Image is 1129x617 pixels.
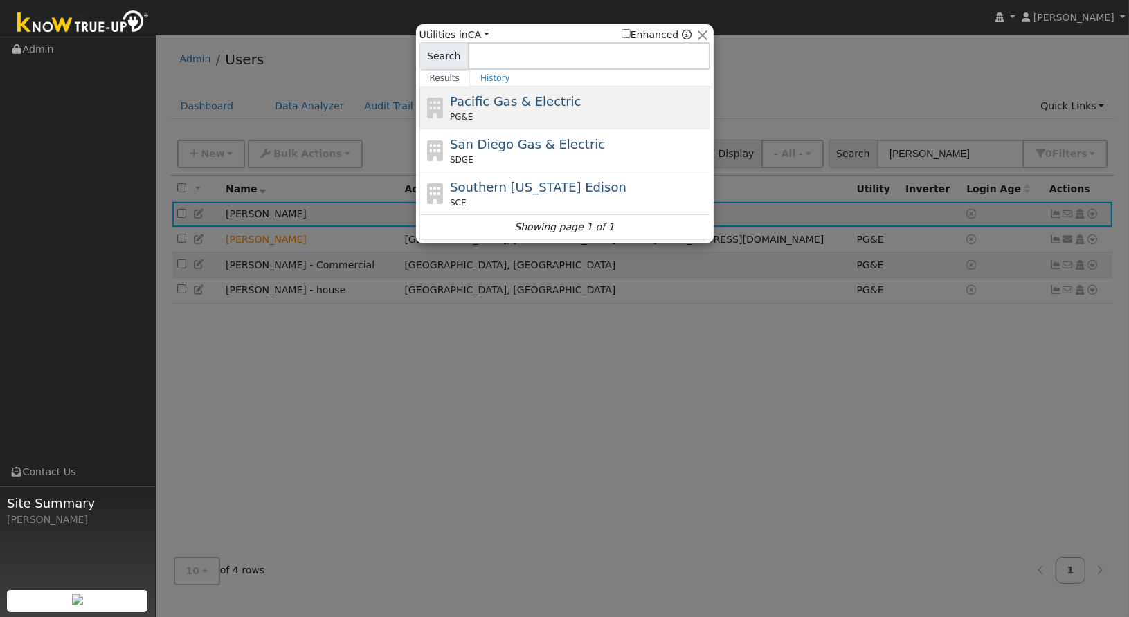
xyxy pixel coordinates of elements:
[419,28,489,42] span: Utilities in
[514,220,614,234] i: Showing page 1 of 1
[622,28,679,42] label: Enhanced
[450,154,473,166] span: SDGE
[419,42,469,70] span: Search
[450,196,467,209] span: SCE
[468,29,489,40] a: CA
[450,137,605,151] span: San Diego Gas & Electric
[7,494,148,513] span: Site Summary
[622,28,692,42] span: Show enhanced providers
[450,180,626,194] span: Southern [US_STATE] Edison
[7,513,148,527] div: [PERSON_NAME]
[1033,12,1114,23] span: [PERSON_NAME]
[10,8,156,39] img: Know True-Up
[419,70,471,86] a: Results
[622,29,631,38] input: Enhanced
[72,594,83,605] img: retrieve
[470,70,521,86] a: History
[450,94,581,109] span: Pacific Gas & Electric
[682,29,692,40] a: Enhanced Providers
[450,111,473,123] span: PG&E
